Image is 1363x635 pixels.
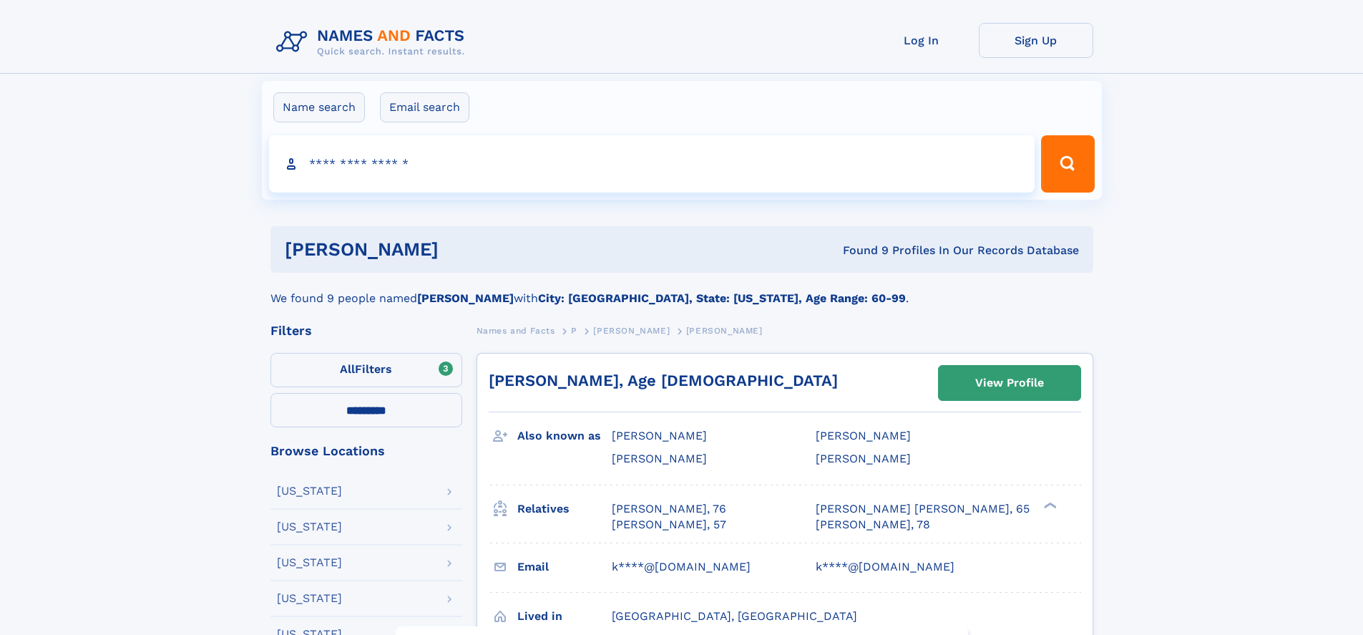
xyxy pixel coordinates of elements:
[816,429,911,442] span: [PERSON_NAME]
[517,555,612,579] h3: Email
[270,353,462,387] label: Filters
[270,23,477,62] img: Logo Names and Facts
[477,321,555,339] a: Names and Facts
[270,324,462,337] div: Filters
[816,517,930,533] a: [PERSON_NAME], 78
[816,452,911,465] span: [PERSON_NAME]
[517,497,612,521] h3: Relatives
[593,326,670,336] span: [PERSON_NAME]
[612,517,726,533] a: [PERSON_NAME], 57
[640,243,1079,258] div: Found 9 Profiles In Our Records Database
[273,92,365,122] label: Name search
[538,291,906,305] b: City: [GEOGRAPHIC_DATA], State: [US_STATE], Age Range: 60-99
[277,485,342,497] div: [US_STATE]
[571,326,577,336] span: P
[612,609,857,623] span: [GEOGRAPHIC_DATA], [GEOGRAPHIC_DATA]
[686,326,763,336] span: [PERSON_NAME]
[517,424,612,448] h3: Also known as
[816,501,1030,517] a: [PERSON_NAME] [PERSON_NAME], 65
[612,452,707,465] span: [PERSON_NAME]
[612,501,726,517] a: [PERSON_NAME], 76
[1040,500,1057,510] div: ❯
[979,23,1093,58] a: Sign Up
[340,362,355,376] span: All
[380,92,469,122] label: Email search
[612,429,707,442] span: [PERSON_NAME]
[593,321,670,339] a: [PERSON_NAME]
[285,241,641,258] h1: [PERSON_NAME]
[417,291,514,305] b: [PERSON_NAME]
[489,372,838,389] a: [PERSON_NAME], Age [DEMOGRAPHIC_DATA]
[269,135,1035,193] input: search input
[277,557,342,568] div: [US_STATE]
[277,593,342,604] div: [US_STATE]
[277,521,342,533] div: [US_STATE]
[864,23,979,58] a: Log In
[270,445,462,457] div: Browse Locations
[270,273,1093,307] div: We found 9 people named with .
[571,321,577,339] a: P
[517,604,612,629] h3: Lived in
[1041,135,1094,193] button: Search Button
[939,366,1080,400] a: View Profile
[975,367,1044,399] div: View Profile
